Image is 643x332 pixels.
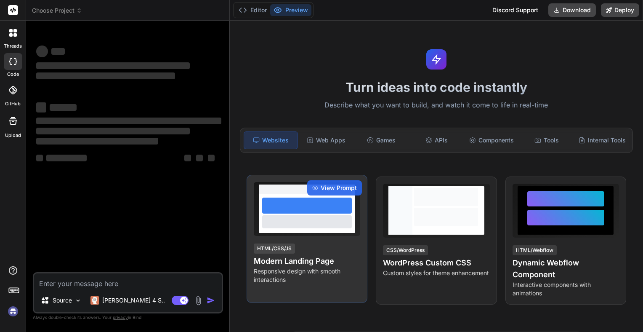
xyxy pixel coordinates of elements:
[194,296,203,305] img: attachment
[487,3,543,17] div: Discord Support
[102,296,165,305] p: [PERSON_NAME] 4 S..
[254,255,360,267] h4: Modern Landing Page
[601,3,639,17] button: Deploy
[196,155,203,161] span: ‌
[513,245,557,255] div: HTML/Webflow
[51,48,65,55] span: ‌
[235,80,638,95] h1: Turn ideas into code instantly
[36,138,158,145] span: ‌
[74,297,82,304] img: Pick Models
[46,155,87,161] span: ‌
[383,269,489,277] p: Custom styles for theme enhancement
[90,296,99,305] img: Claude 4 Sonnet
[207,296,215,305] img: icon
[36,72,175,79] span: ‌
[355,131,408,149] div: Games
[5,100,21,107] label: GitHub
[50,104,77,111] span: ‌
[53,296,72,305] p: Source
[254,244,295,254] div: HTML/CSS/JS
[244,131,298,149] div: Websites
[465,131,518,149] div: Components
[383,245,428,255] div: CSS/WordPress
[208,155,215,161] span: ‌
[235,4,270,16] button: Editor
[321,184,357,192] span: View Prompt
[36,128,190,134] span: ‌
[383,257,489,269] h4: WordPress Custom CSS
[520,131,574,149] div: Tools
[513,281,619,297] p: Interactive components with animations
[36,118,221,124] span: ‌
[548,3,596,17] button: Download
[7,71,19,78] label: code
[575,131,629,149] div: Internal Tools
[5,132,21,139] label: Upload
[410,131,463,149] div: APIs
[4,43,22,50] label: threads
[235,100,638,111] p: Describe what you want to build, and watch it come to life in real-time
[36,102,46,112] span: ‌
[6,304,20,319] img: signin
[32,6,82,15] span: Choose Project
[270,4,311,16] button: Preview
[36,155,43,161] span: ‌
[113,315,128,320] span: privacy
[184,155,191,161] span: ‌
[36,46,48,57] span: ‌
[33,313,223,321] p: Always double-check its answers. Your in Bind
[254,267,360,284] p: Responsive design with smooth interactions
[36,62,190,69] span: ‌
[300,131,353,149] div: Web Apps
[513,257,619,281] h4: Dynamic Webflow Component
